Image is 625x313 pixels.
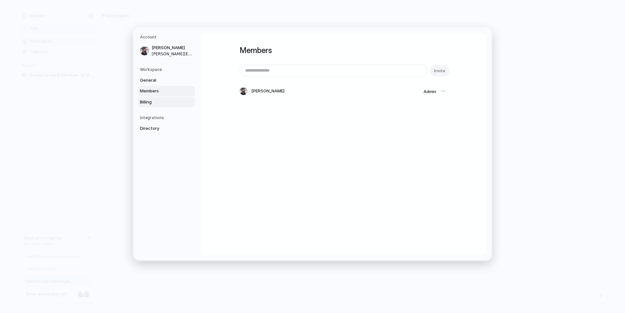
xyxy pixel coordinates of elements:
[140,34,195,40] h5: Account
[424,89,436,94] span: Admin
[138,43,195,59] a: [PERSON_NAME][PERSON_NAME][EMAIL_ADDRESS][DOMAIN_NAME]
[152,51,193,57] span: [PERSON_NAME][EMAIL_ADDRESS][DOMAIN_NAME]
[140,99,182,105] span: Billing
[140,67,195,73] h5: Workspace
[152,45,193,51] span: [PERSON_NAME]
[240,45,448,56] h1: Members
[140,125,182,132] span: Directory
[140,77,182,84] span: General
[251,88,285,94] span: [PERSON_NAME]
[140,88,182,94] span: Members
[138,97,195,107] a: Billing
[138,86,195,96] a: Members
[140,115,195,121] h5: Integrations
[138,123,195,134] a: Directory
[138,75,195,86] a: General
